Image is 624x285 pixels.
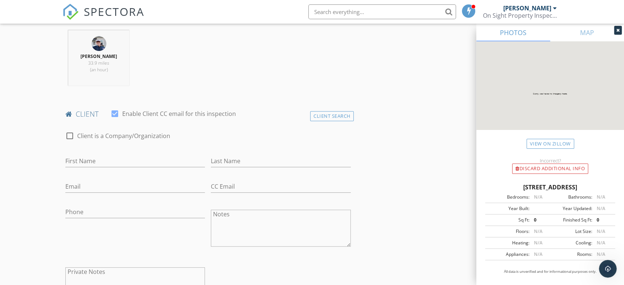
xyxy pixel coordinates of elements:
iframe: Intercom live chat [599,260,617,278]
a: 389 OH-[STREET_ADDRESS] [38,84,111,90]
div: Appliances: [487,251,529,258]
img: resized_20221109_165243_1.jpeg [92,36,106,51]
div: Year Built: [487,205,529,212]
span: N/A [596,240,605,246]
button: Send a message… [127,226,138,237]
button: Start recording [47,229,53,234]
div: On Sight Property Inspection, LLC [483,12,557,19]
div: Discard Additional info [512,164,588,174]
span: N/A [534,228,542,234]
div: [STREET_ADDRESS] [485,183,615,192]
span: N/A [534,251,542,257]
div: 0 [529,217,550,223]
div: Support says… [6,50,142,166]
div: Finished Sq Ft: [550,217,592,223]
div: Incorrect? [476,158,624,164]
button: Home [116,3,130,17]
p: Active 4h ago [36,9,69,17]
div: Lot Size: [550,228,592,235]
div: 0 [592,217,613,223]
div: Close [130,3,143,16]
span: SPECTORA [84,4,144,19]
span: (an hour) [90,66,108,73]
a: PHOTOS [476,24,550,41]
a: [DOMAIN_NAME] [17,138,60,144]
a: here [51,124,63,130]
span: N/A [596,205,605,212]
img: The Best Home Inspection Software - Spectora [62,4,79,20]
strong: [PERSON_NAME] [80,53,117,59]
p: All data is unverified and for informational purposes only. [485,269,615,274]
div: Bedrooms: [487,194,529,200]
span: 33.9 miles [88,60,109,66]
div: You've received a payment! Amount $250.00 Fee $7.18 Net $242.82 Transaction # pi_3SByVIK7snlDGpRF... [6,50,121,150]
div: Cooling: [550,240,592,246]
label: Enable Client CC email for this inspection [122,110,236,117]
span: N/A [596,194,605,200]
img: Profile image for Support [21,4,33,16]
div: You've received a payment! Amount $250.00 Fee $7.18 Net $242.82 Transaction # pi_3SByVIK7snlDGpRF... [12,55,115,91]
button: Emoji picker [23,229,29,234]
a: MAP [550,24,624,41]
input: Search everything... [308,4,456,19]
div: Bathrooms: [550,194,592,200]
h4: client [65,109,351,119]
a: View on Zillow [527,139,574,149]
div: Rooms: [550,251,592,258]
div: Support • 9h ago [12,151,51,155]
div: Heating: [487,240,529,246]
div: [PERSON_NAME] [503,4,551,12]
img: streetview [476,41,624,148]
span: N/A [596,228,605,234]
button: go back [5,3,19,17]
textarea: Message… [6,213,141,226]
span: N/A [534,194,542,200]
span: N/A [596,251,605,257]
h1: Support [36,4,59,9]
div: Client Search [310,111,354,121]
div: Sq Ft: [487,217,529,223]
div: Payouts to your bank or debit card occur on a daily basis. Each payment usually takes two busines... [12,95,115,145]
span: N/A [534,240,542,246]
label: Client is a Company/Organization [77,132,170,140]
button: Gif picker [35,229,41,234]
a: SPECTORA [62,10,144,25]
button: Upload attachment [11,229,17,234]
div: Year Updated: [550,205,592,212]
div: Floors: [487,228,529,235]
